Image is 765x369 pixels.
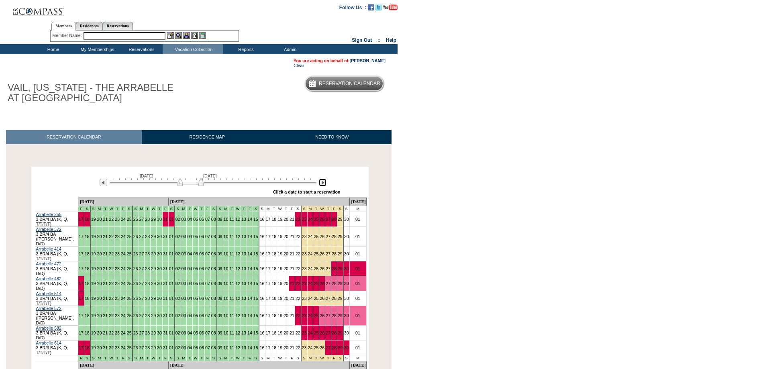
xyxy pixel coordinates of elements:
a: 22 [296,251,300,256]
a: 17 [79,281,84,286]
img: Impersonate [183,32,190,39]
a: 28 [332,251,337,256]
img: Reservations [191,32,198,39]
a: 01 [169,266,174,271]
a: 18 [85,251,90,256]
a: 25 [127,281,132,286]
a: 09 [218,281,222,286]
a: 01 [169,281,174,286]
a: 29 [151,217,156,222]
img: Previous [100,179,107,186]
a: 13 [241,234,246,239]
a: 14 [247,296,252,301]
a: 30 [157,281,162,286]
a: 11 [229,217,234,222]
a: 26 [133,217,138,222]
a: 18 [85,296,90,301]
a: 18 [271,251,276,256]
a: 14 [247,234,252,239]
a: 01 [355,234,360,239]
a: 21 [290,234,294,239]
a: [PERSON_NAME] [350,58,386,63]
a: 19 [277,266,282,271]
a: 21 [290,217,294,222]
a: 28 [332,281,337,286]
a: 19 [91,234,96,239]
a: 11 [229,296,234,301]
a: 12 [235,251,240,256]
a: 27 [139,251,144,256]
a: 17 [266,281,271,286]
a: 15 [253,266,258,271]
td: Home [30,44,74,54]
a: 17 [79,234,84,239]
a: 27 [326,251,330,256]
a: 02 [175,281,180,286]
a: 21 [103,217,108,222]
a: 16 [260,234,265,239]
a: Clear [294,63,304,68]
a: 04 [187,296,192,301]
a: 12 [235,217,240,222]
a: 06 [199,281,204,286]
a: 01 [169,234,174,239]
a: 28 [332,217,337,222]
a: 17 [266,266,271,271]
a: 26 [133,234,138,239]
a: 21 [103,266,108,271]
a: 06 [199,296,204,301]
a: Arrabelle 255 [36,212,61,217]
a: 20 [97,251,102,256]
a: 26 [320,217,324,222]
a: 19 [91,266,96,271]
a: 31 [163,296,168,301]
a: 31 [163,251,168,256]
a: 27 [139,217,144,222]
a: Become our fan on Facebook [368,4,374,9]
a: 18 [271,266,276,271]
a: 01 [355,217,360,222]
a: 26 [133,266,138,271]
a: 30 [344,281,349,286]
a: Members [51,22,76,31]
a: 23 [302,251,307,256]
a: 03 [182,266,186,271]
a: 27 [326,217,330,222]
a: 01 [355,251,360,256]
a: 18 [271,217,276,222]
a: 26 [320,234,324,239]
a: Arrabelle 372 [36,227,61,232]
a: Arrabelle 472 [36,261,61,266]
a: 19 [277,296,282,301]
img: Follow us on Twitter [375,4,382,10]
a: 29 [151,266,156,271]
a: 20 [97,217,102,222]
a: 23 [115,296,120,301]
a: 23 [115,281,120,286]
a: 25 [314,217,318,222]
a: 07 [205,281,210,286]
a: 20 [97,266,102,271]
a: 21 [290,281,294,286]
a: 25 [127,266,132,271]
a: 13 [241,251,246,256]
a: Reservations [103,22,133,30]
a: 22 [109,251,114,256]
a: 23 [115,266,120,271]
a: 07 [205,251,210,256]
a: 10 [224,266,228,271]
a: 30 [344,266,349,271]
a: 03 [182,251,186,256]
a: 25 [127,217,132,222]
a: 17 [79,251,84,256]
a: 17 [266,296,271,301]
a: 16 [260,217,265,222]
a: 29 [151,251,156,256]
a: Residences [76,22,103,30]
a: 22 [109,234,114,239]
a: 18 [271,296,276,301]
a: 24 [308,234,313,239]
a: 14 [247,217,252,222]
a: 19 [277,281,282,286]
td: Reservations [118,44,163,54]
